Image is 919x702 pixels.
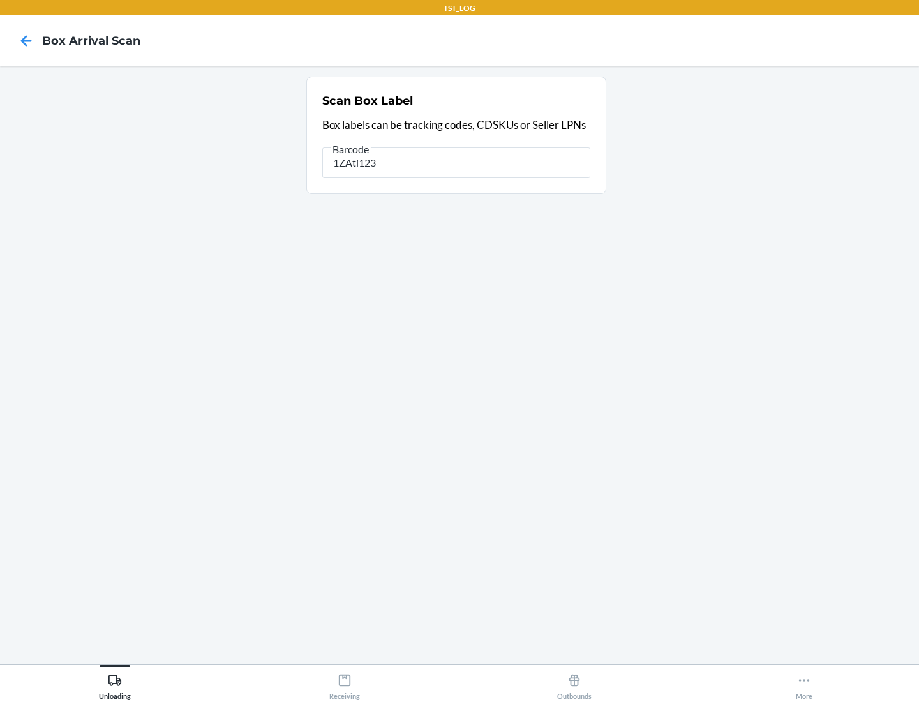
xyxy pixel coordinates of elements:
[459,665,689,700] button: Outbounds
[42,33,140,49] h4: Box Arrival Scan
[322,147,590,178] input: Barcode
[329,668,360,700] div: Receiving
[796,668,812,700] div: More
[557,668,592,700] div: Outbounds
[230,665,459,700] button: Receiving
[444,3,475,14] p: TST_LOG
[331,143,371,156] span: Barcode
[322,117,590,133] p: Box labels can be tracking codes, CDSKUs or Seller LPNs
[99,668,131,700] div: Unloading
[322,93,413,109] h2: Scan Box Label
[689,665,919,700] button: More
